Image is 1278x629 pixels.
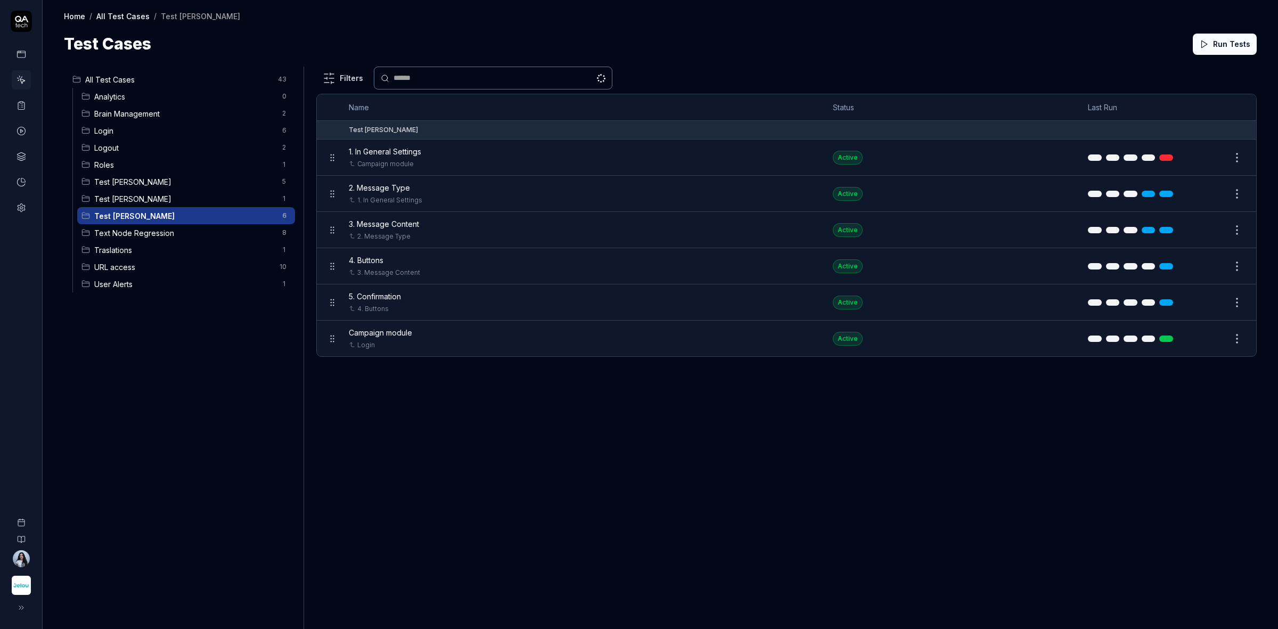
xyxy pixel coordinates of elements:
button: Jelou AI Logo [4,567,38,597]
div: Active [833,223,863,237]
span: 2 [278,107,291,120]
div: Drag to reorderText Node Regression8 [77,224,295,241]
div: Active [833,151,863,165]
a: Book a call with us [4,510,38,527]
span: Test Allan [94,176,276,187]
span: Logout [94,142,276,153]
a: Login [357,340,375,350]
a: 4. Buttons [357,304,389,314]
div: Active [833,259,863,273]
span: 0 [278,90,291,103]
span: Analytics [94,91,276,102]
span: 10 [275,260,291,273]
span: 2. Message Type [349,182,410,193]
span: 6 [278,209,291,222]
span: 1 [278,277,291,290]
tr: 2. Message Type1. In General SettingsActive [317,176,1256,212]
span: Roles [94,159,276,170]
span: Text Node Regression [94,227,276,239]
span: Login [94,125,276,136]
div: Test [PERSON_NAME] [161,11,240,21]
a: 1. In General Settings [357,195,422,205]
span: All Test Cases [85,74,272,85]
div: Active [833,296,863,309]
span: Test Andres [94,193,276,205]
span: Test Nadia [94,210,276,222]
span: 1 [278,158,291,171]
tr: 1. In General SettingsCampaign moduleActive [317,140,1256,176]
a: Home [64,11,85,21]
tr: Campaign moduleLoginActive [317,321,1256,356]
span: 4. Buttons [349,255,383,266]
tr: 3. Message Content2. Message TypeActive [317,212,1256,248]
div: Drag to reorderTraslations1 [77,241,295,258]
span: Campaign module [349,327,412,338]
div: Active [833,187,863,201]
div: Test [PERSON_NAME] [349,125,418,135]
div: Active [833,332,863,346]
div: Drag to reorderTest [PERSON_NAME]5 [77,173,295,190]
span: Brain Management [94,108,276,119]
span: 6 [278,124,291,137]
th: Last Run [1077,94,1188,121]
img: Jelou AI Logo [12,576,31,595]
tr: 5. Confirmation4. ButtonsActive [317,284,1256,321]
div: / [154,11,157,21]
div: Drag to reorderLogin6 [77,122,295,139]
tr: 4. Buttons3. Message ContentActive [317,248,1256,284]
div: Drag to reorderAnalytics0 [77,88,295,105]
span: URL access [94,262,273,273]
div: Drag to reorderURL access10 [77,258,295,275]
a: All Test Cases [96,11,150,21]
div: Drag to reorderRoles1 [77,156,295,173]
span: 1 [278,192,291,205]
a: 2. Message Type [357,232,411,241]
div: Drag to reorderTest [PERSON_NAME]6 [77,207,295,224]
span: 2 [278,141,291,154]
h1: Test Cases [64,32,151,56]
span: 1 [278,243,291,256]
button: Filters [316,68,370,89]
span: 5 [278,175,291,188]
div: / [89,11,92,21]
th: Name [338,94,822,121]
span: 43 [274,73,291,86]
span: 3. Message Content [349,218,419,230]
th: Status [822,94,1077,121]
div: Drag to reorderLogout2 [77,139,295,156]
span: User Alerts [94,279,276,290]
a: Documentation [4,527,38,544]
div: Drag to reorderTest [PERSON_NAME]1 [77,190,295,207]
img: d3b8c0a4-b2ec-4016-942c-38cd9e66fe47.jpg [13,550,30,567]
span: 1. In General Settings [349,146,421,157]
div: Drag to reorderBrain Management2 [77,105,295,122]
span: 5. Confirmation [349,291,401,302]
span: Traslations [94,244,276,256]
div: Drag to reorderUser Alerts1 [77,275,295,292]
span: 8 [278,226,291,239]
a: Campaign module [357,159,414,169]
button: Run Tests [1193,34,1257,55]
a: 3. Message Content [357,268,420,277]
